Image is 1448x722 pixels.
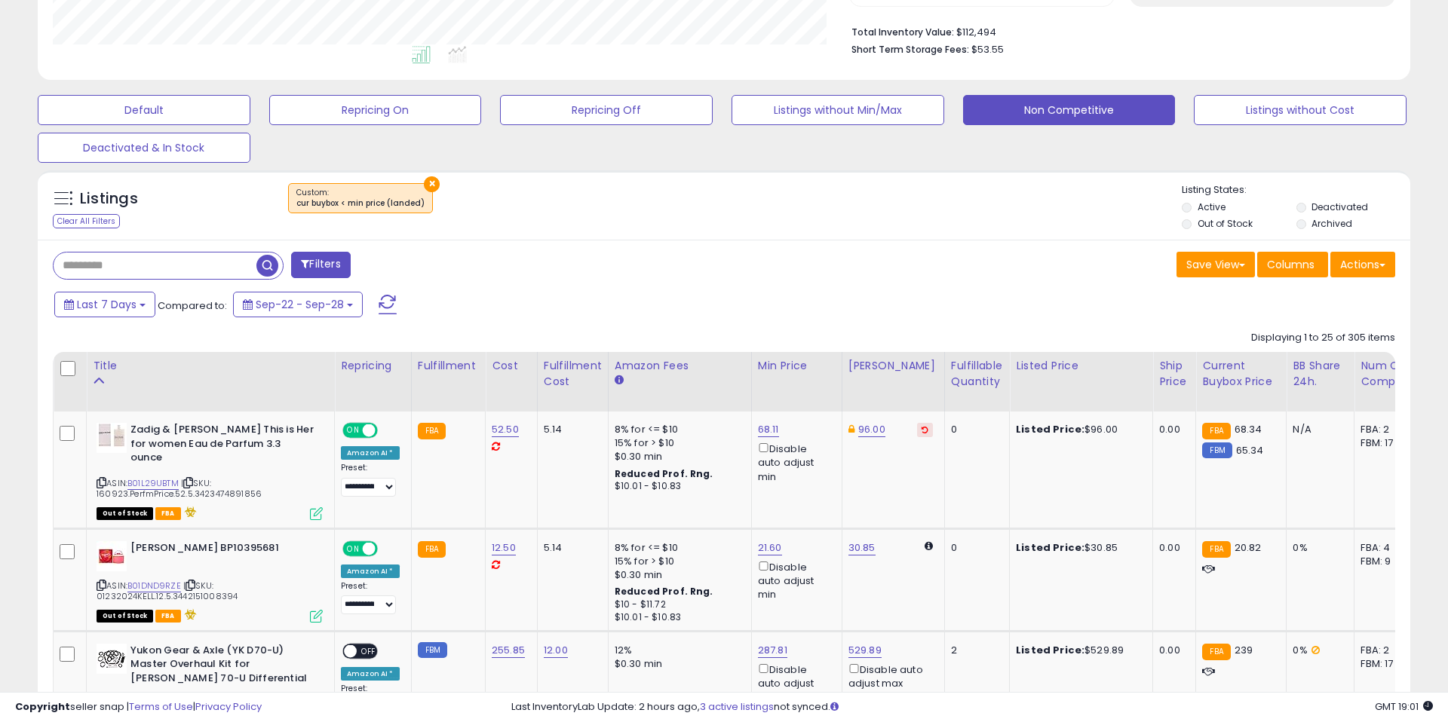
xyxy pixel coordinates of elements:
[344,424,363,437] span: ON
[296,187,425,210] span: Custom:
[544,423,597,436] div: 5.14
[1311,217,1352,230] label: Archived
[97,423,323,519] div: ASIN:
[500,95,713,125] button: Repricing Off
[97,610,153,623] span: All listings that are currently out of stock and unavailable for purchase on Amazon
[127,477,179,490] a: B01L29UBTM
[544,643,568,658] a: 12.00
[544,358,602,390] div: Fulfillment Cost
[615,450,740,463] div: $0.30 min
[376,424,400,437] span: OFF
[15,700,262,714] div: seller snap | |
[1016,540,1084,555] b: Listed Price:
[80,188,138,210] h5: Listings
[53,214,120,228] div: Clear All Filters
[615,657,740,671] div: $0.30 min
[615,374,624,387] small: Amazon Fees.
[1293,541,1342,555] div: 0%
[38,95,250,125] button: Default
[341,446,400,460] div: Amazon AI *
[155,610,181,623] span: FBA
[1235,422,1262,436] span: 68.34
[851,43,969,56] b: Short Term Storage Fees:
[615,598,740,611] div: $10 - $11.72
[97,507,153,520] span: All listings that are currently out of stock and unavailable for purchase on Amazon
[256,297,344,312] span: Sep-22 - Sep-28
[195,699,262,714] a: Privacy Policy
[758,440,830,484] div: Disable auto adjust min
[424,176,440,192] button: ×
[615,436,740,450] div: 15% for > $10
[1257,252,1328,277] button: Columns
[615,611,740,624] div: $10.01 - $10.83
[376,542,400,555] span: OFF
[615,480,740,493] div: $10.01 - $10.83
[1016,644,1141,657] div: $529.89
[1198,217,1253,230] label: Out of Stock
[233,292,363,317] button: Sep-22 - Sep-28
[848,661,933,690] div: Disable auto adjust max
[181,506,197,517] i: hazardous material
[357,644,381,657] span: OFF
[97,541,323,621] div: ASIN:
[848,540,876,555] a: 30.85
[951,358,1003,390] div: Fulfillable Quantity
[127,580,181,592] a: B01DND9RZE
[130,423,314,469] b: Zadig & [PERSON_NAME] This is Her for women Eau de Parfum 3.3 ounce
[851,26,954,38] b: Total Inventory Value:
[851,22,1384,40] li: $112,494
[418,358,479,374] div: Fulfillment
[341,358,405,374] div: Repricing
[1375,699,1433,714] span: 2025-10-6 19:01 GMT
[615,423,740,436] div: 8% for <= $10
[615,644,740,657] div: 12%
[1159,644,1184,657] div: 0.00
[1182,183,1410,197] p: Listing States:
[1202,541,1230,558] small: FBA
[615,585,713,598] b: Reduced Prof. Rng.
[296,198,425,209] div: cur buybox < min price (landed)
[1361,644,1410,657] div: FBA: 2
[1293,644,1342,657] div: 0%
[758,643,787,658] a: 287.81
[1016,422,1084,436] b: Listed Price:
[1361,657,1410,671] div: FBM: 17
[1361,436,1410,450] div: FBM: 17
[130,644,314,690] b: Yukon Gear & Axle (YK D70-U) Master Overhaul Kit for [PERSON_NAME] 70-U Differential
[1202,423,1230,439] small: FBA
[97,423,127,453] img: 31DTG8tPNiL._SL40_.jpg
[1235,643,1253,657] span: 239
[158,298,227,313] span: Compared to:
[1202,644,1230,660] small: FBA
[1016,643,1084,657] b: Listed Price:
[1361,358,1416,390] div: Num of Comp.
[97,644,127,674] img: 51l9R2o39eL._SL40_.jpg
[54,292,155,317] button: Last 7 Days
[1159,541,1184,555] div: 0.00
[1361,555,1410,568] div: FBM: 9
[951,423,998,436] div: 0
[848,643,882,658] a: 529.89
[130,541,314,559] b: [PERSON_NAME] BP10395681
[181,609,197,620] i: hazardous material
[269,95,482,125] button: Repricing On
[963,95,1176,125] button: Non Competitive
[291,252,350,278] button: Filters
[1016,423,1141,436] div: $96.00
[1235,540,1262,555] span: 20.82
[758,358,836,374] div: Min Price
[341,564,400,578] div: Amazon AI *
[615,467,713,480] b: Reduced Prof. Rng.
[1361,541,1410,555] div: FBA: 4
[1176,252,1255,277] button: Save View
[732,95,944,125] button: Listings without Min/Max
[341,581,400,615] div: Preset:
[97,477,262,500] span: | SKU: 160923.PerfmPrice.52.5.3423474891856
[1159,423,1184,436] div: 0.00
[615,555,740,568] div: 15% for > $10
[155,507,181,520] span: FBA
[492,540,516,555] a: 12.50
[129,699,193,714] a: Terms of Use
[1016,358,1146,374] div: Listed Price
[1293,358,1348,390] div: BB Share 24h.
